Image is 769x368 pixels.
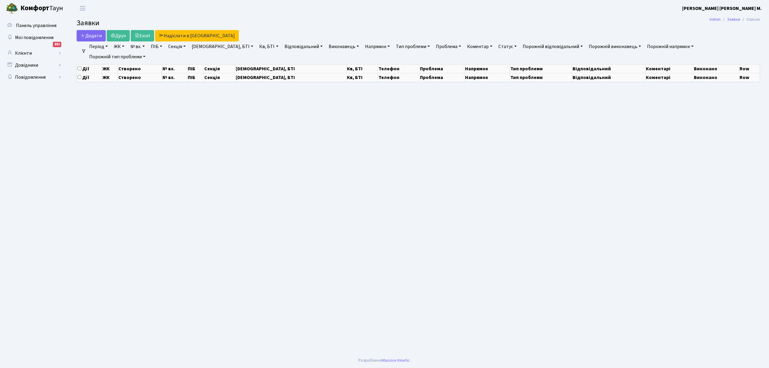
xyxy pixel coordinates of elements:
th: Кв, БТІ [346,64,378,73]
th: Телефон [378,73,419,82]
th: Кв, БТІ [346,73,378,82]
th: Дії [77,64,102,73]
a: [PERSON_NAME] [PERSON_NAME] М. [682,5,762,12]
a: Секція [166,41,188,52]
th: [DEMOGRAPHIC_DATA], БТІ [235,64,346,73]
th: Відповідальний [572,64,645,73]
a: Тип проблеми [394,41,432,52]
span: Мої повідомлення [15,34,53,41]
th: Створено [117,64,162,73]
a: Відповідальний [282,41,325,52]
a: Виконавець [326,41,361,52]
th: Виконано [693,73,739,82]
th: ЖК [102,73,117,82]
th: № вх. [162,64,187,73]
th: Телефон [378,64,419,73]
th: Коментарі [645,73,693,82]
nav: breadcrumb [701,13,769,26]
th: Дії [77,73,102,82]
th: Секція [204,64,235,73]
a: Панель управління [3,20,63,32]
th: Тип проблеми [509,64,572,73]
th: Проблема [419,64,464,73]
a: Massive Kinetic [382,357,410,363]
a: Напрямок [363,41,392,52]
th: Створено [117,73,162,82]
a: Друк [107,30,130,41]
a: Довідники [3,59,63,71]
a: Мої повідомлення882 [3,32,63,44]
a: Кв, БТІ [257,41,281,52]
div: 882 [53,42,61,47]
th: ЖК [102,64,117,73]
a: Статус [496,41,519,52]
a: Admin [710,16,721,23]
a: Excel [131,30,154,41]
a: ПІБ [148,41,165,52]
a: Додати [77,30,106,41]
span: Додати [81,32,102,39]
th: ПІБ [187,73,204,82]
th: Коментарі [645,64,693,73]
a: ЖК [111,41,127,52]
a: Коментар [465,41,495,52]
a: № вх. [128,41,147,52]
th: № вх. [162,73,187,82]
th: Виконано [693,64,739,73]
img: logo.png [6,2,18,14]
div: Розроблено . [358,357,411,364]
th: Напрямок [464,64,509,73]
a: Надіслати в [GEOGRAPHIC_DATA] [155,30,239,41]
a: Період [87,41,110,52]
th: ПІБ [187,64,204,73]
b: Комфорт [20,3,49,13]
a: Порожній виконавець [586,41,643,52]
button: Переключити навігацію [75,3,90,13]
th: Напрямок [464,73,509,82]
a: Порожній тип проблеми [87,52,148,62]
a: Повідомлення [3,71,63,83]
a: [DEMOGRAPHIC_DATA], БТІ [189,41,256,52]
a: Клієнти [3,47,63,59]
a: Заявки [727,16,740,23]
span: Таун [20,3,63,14]
a: Проблема [433,41,464,52]
li: Список [740,16,760,23]
th: Секція [204,73,235,82]
th: Тип проблеми [509,73,572,82]
a: Порожній відповідальний [520,41,585,52]
th: Проблема [419,73,464,82]
th: Row [739,73,760,82]
th: Відповідальний [572,73,645,82]
span: Заявки [77,18,99,28]
th: Row [739,64,760,73]
th: [DEMOGRAPHIC_DATA], БТІ [235,73,346,82]
span: Панель управління [16,22,56,29]
a: Порожній напрямок [645,41,696,52]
